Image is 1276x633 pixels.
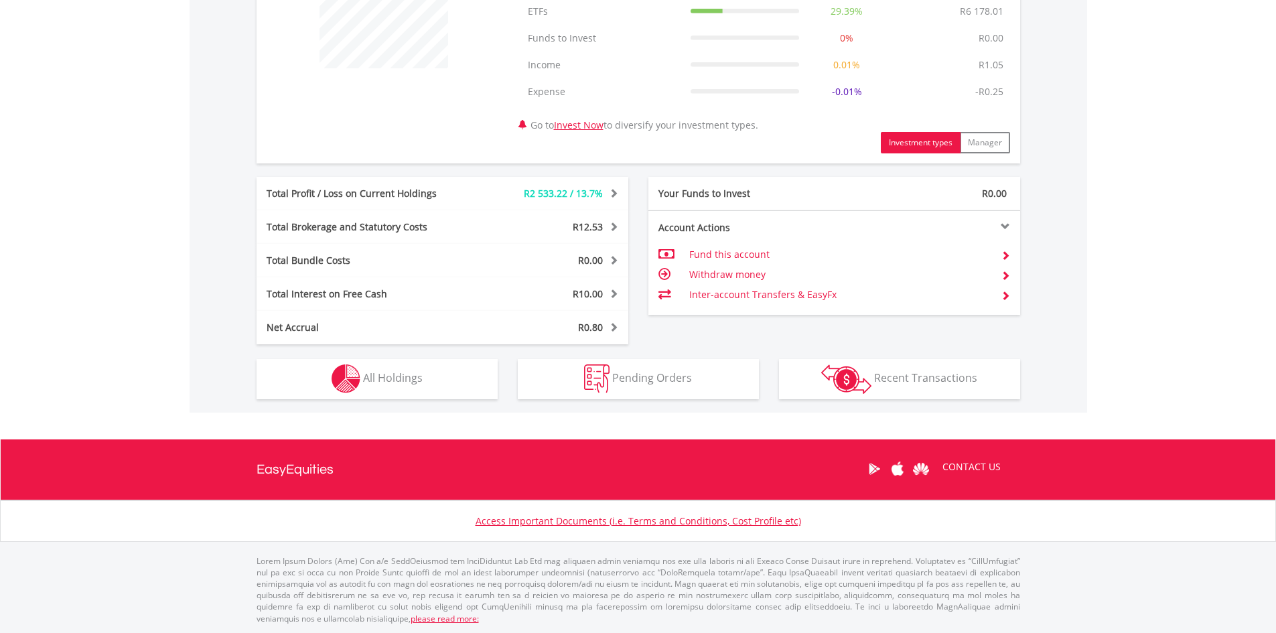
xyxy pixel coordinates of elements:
[257,555,1020,624] p: Lorem Ipsum Dolors (Ame) Con a/e SeddOeiusmod tem InciDiduntut Lab Etd mag aliquaen admin veniamq...
[257,187,474,200] div: Total Profit / Loss on Current Holdings
[476,514,801,527] a: Access Important Documents (i.e. Terms and Conditions, Cost Profile etc)
[257,321,474,334] div: Net Accrual
[363,370,423,385] span: All Holdings
[518,359,759,399] button: Pending Orders
[960,132,1010,153] button: Manager
[648,221,835,234] div: Account Actions
[578,321,603,334] span: R0.80
[982,187,1007,200] span: R0.00
[257,287,474,301] div: Total Interest on Free Cash
[521,25,684,52] td: Funds to Invest
[806,52,888,78] td: 0.01%
[257,359,498,399] button: All Holdings
[886,448,910,490] a: Apple
[806,78,888,105] td: -0.01%
[257,254,474,267] div: Total Bundle Costs
[411,613,479,624] a: please read more:
[969,78,1010,105] td: -R0.25
[821,364,871,394] img: transactions-zar-wht.png
[584,364,610,393] img: pending_instructions-wht.png
[257,220,474,234] div: Total Brokerage and Statutory Costs
[689,285,990,305] td: Inter-account Transfers & EasyFx
[806,25,888,52] td: 0%
[524,187,603,200] span: R2 533.22 / 13.7%
[689,265,990,285] td: Withdraw money
[521,78,684,105] td: Expense
[972,52,1010,78] td: R1.05
[257,439,334,500] a: EasyEquities
[612,370,692,385] span: Pending Orders
[881,132,961,153] button: Investment types
[933,448,1010,486] a: CONTACT US
[573,220,603,233] span: R12.53
[521,52,684,78] td: Income
[972,25,1010,52] td: R0.00
[779,359,1020,399] button: Recent Transactions
[910,448,933,490] a: Huawei
[874,370,977,385] span: Recent Transactions
[573,287,603,300] span: R10.00
[332,364,360,393] img: holdings-wht.png
[578,254,603,267] span: R0.00
[689,244,990,265] td: Fund this account
[648,187,835,200] div: Your Funds to Invest
[863,448,886,490] a: Google Play
[554,119,604,131] a: Invest Now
